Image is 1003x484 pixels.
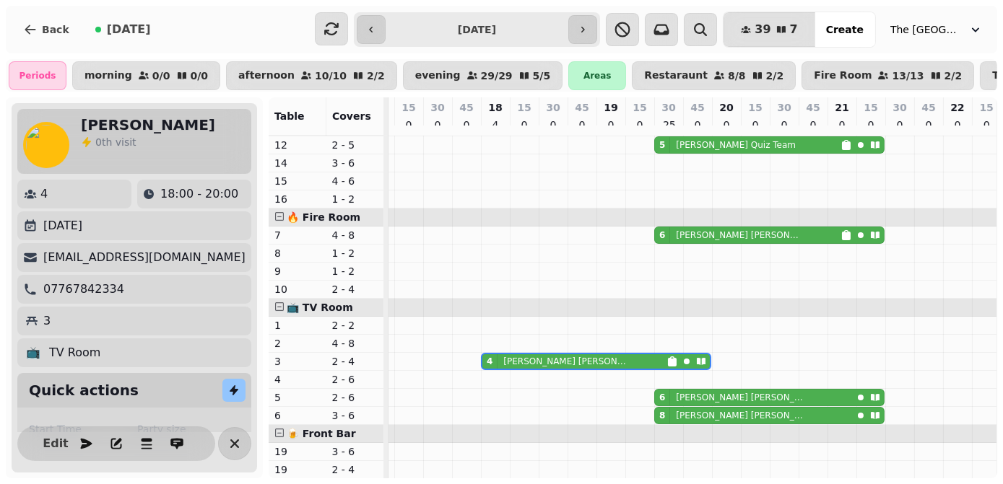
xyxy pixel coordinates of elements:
[644,70,708,82] p: Restaraunt
[893,100,906,115] p: 30
[921,100,935,115] p: 45
[676,229,800,241] p: [PERSON_NAME] [PERSON_NAME]
[332,138,378,152] p: 2 - 5
[690,100,704,115] p: 45
[892,71,924,81] p: 13 / 13
[23,122,69,168] img: aHR0cHM6Ly93d3cuZ3JhdmF0YXIuY29tL2F2YXRhci8xZTE5ZGNiMGU3MmJhOWJlZWYwNjc3M2IxZTkwYTliOT9zPTE1MCZkP...
[274,462,321,477] p: 19
[9,61,66,90] div: Periods
[315,71,347,81] p: 10 / 10
[676,410,808,421] p: [PERSON_NAME] [PERSON_NAME]
[332,408,378,423] p: 3 - 6
[274,192,321,206] p: 16
[461,118,472,132] p: 0
[274,282,321,296] p: 10
[814,70,872,82] p: Fire Room
[518,118,530,132] p: 0
[274,372,321,387] p: 4
[777,100,791,115] p: 30
[575,100,589,115] p: 45
[274,336,321,351] p: 2
[274,110,305,122] span: Table
[890,22,963,37] span: The [GEOGRAPHIC_DATA]
[84,70,132,82] p: morning
[633,100,646,115] p: 15
[160,185,238,203] p: 18:00 - 20:00
[274,138,321,152] p: 12
[950,100,964,115] p: 22
[882,17,991,43] button: The [GEOGRAPHIC_DATA]
[459,100,473,115] p: 45
[568,61,626,90] div: Areas
[332,174,378,188] p: 4 - 6
[517,100,531,115] p: 15
[12,12,81,47] button: Back
[274,228,321,242] p: 7
[403,118,414,132] p: 0
[332,264,378,278] p: 1 - 2
[790,24,798,35] span: 7
[29,380,139,400] h2: Quick actions
[634,118,646,132] p: 0
[332,372,378,387] p: 2 - 6
[274,264,321,278] p: 9
[332,444,378,459] p: 3 - 6
[332,336,378,351] p: 4 - 8
[728,71,746,81] p: 8 / 8
[807,118,819,132] p: 0
[332,110,371,122] span: Covers
[367,71,385,81] p: 2 / 2
[864,100,877,115] p: 15
[766,71,784,81] p: 2 / 2
[721,118,732,132] p: 0
[865,118,877,132] p: 0
[287,302,353,313] span: 📺 TV Room
[659,410,665,421] div: 8
[533,71,551,81] p: 5 / 5
[503,356,627,367] p: [PERSON_NAME] [PERSON_NAME]
[488,100,502,115] p: 18
[632,61,796,90] button: Restaraunt8/82/2
[137,422,240,436] label: Party size
[238,70,295,82] p: afternoon
[719,100,733,115] p: 20
[332,462,378,477] p: 2 - 4
[274,318,321,333] p: 1
[490,118,501,132] p: 4
[43,312,51,330] p: 3
[692,118,703,132] p: 0
[49,344,100,361] p: TV Room
[403,61,563,90] button: evening29/295/5
[401,100,415,115] p: 15
[661,100,675,115] p: 30
[659,139,665,151] div: 5
[576,118,588,132] p: 0
[152,71,170,81] p: 0 / 0
[778,118,790,132] p: 0
[952,118,963,132] p: 0
[806,100,820,115] p: 45
[95,136,102,148] span: 0
[43,217,82,234] p: [DATE]
[430,100,444,115] p: 30
[40,185,48,203] p: 4
[332,354,378,369] p: 2 - 4
[43,249,246,266] p: [EMAIL_ADDRESS][DOMAIN_NAME]
[815,12,875,47] button: Create
[748,100,762,115] p: 15
[274,444,321,459] p: 19
[332,228,378,242] p: 4 - 8
[107,24,151,35] span: [DATE]
[802,61,974,90] button: Fire Room13/132/2
[332,246,378,260] p: 1 - 2
[42,25,69,35] span: Back
[274,156,321,170] p: 14
[659,392,665,403] div: 6
[546,100,560,115] p: 30
[102,136,116,148] span: th
[81,115,215,135] h2: [PERSON_NAME]
[29,422,131,436] label: Start Time
[724,12,815,47] button: 397
[836,118,848,132] p: 0
[41,429,70,458] button: Edit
